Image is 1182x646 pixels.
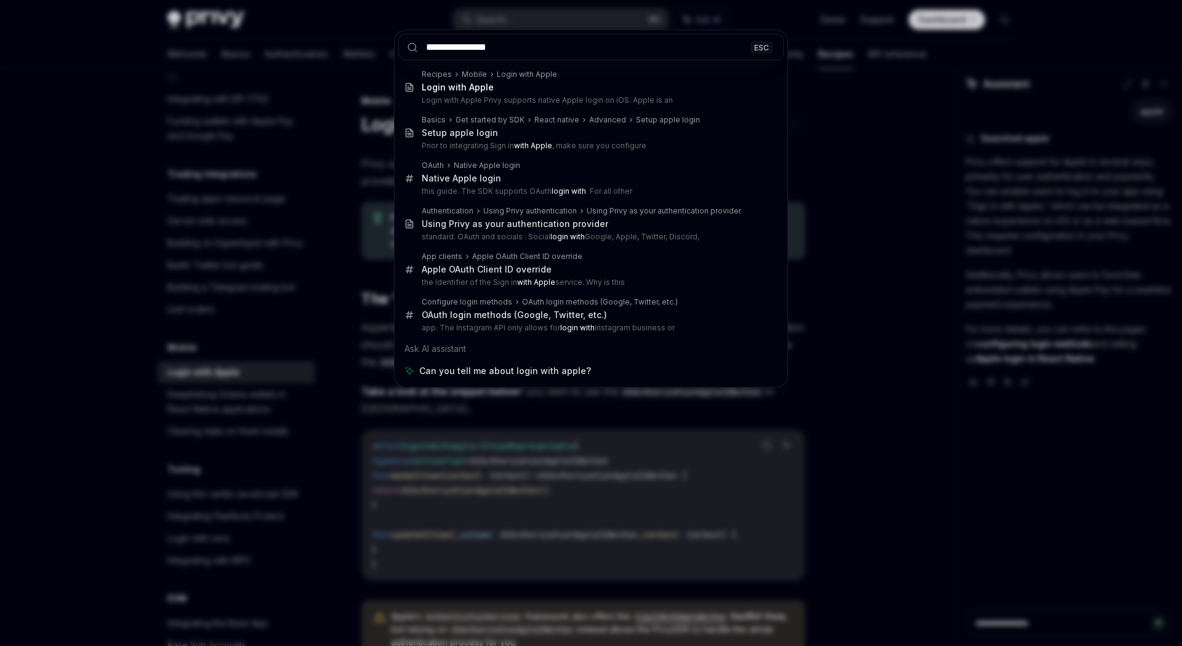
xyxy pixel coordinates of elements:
[422,173,501,184] div: Native Apple login
[587,206,741,216] div: Using Privy as your authentication provider
[422,277,758,287] p: the Identifier of the Sign in service. Why is this
[636,115,700,125] div: Setup apple login
[422,252,462,261] div: App clients
[422,70,452,79] div: Recipes
[517,277,555,287] b: with Apple
[589,115,626,125] div: Advanced
[398,338,784,360] div: Ask AI assistant
[422,297,512,307] div: Configure login methods
[422,127,498,138] div: Setup apple login
[422,323,758,333] p: app. The Instagram API only allows for Instagram business or
[497,70,557,79] div: Login with Apple
[552,186,586,196] b: login with
[462,70,487,79] div: Mobile
[422,218,608,229] div: Using Privy as your authentication provider
[422,141,758,151] p: Prior to integrating Sign in , make sure you configure
[422,95,758,105] p: Login with Apple Privy supports native Apple login on iOS. Apple is an
[422,186,758,196] p: this guide. The SDK supports OAuth . For all other
[456,115,525,125] div: Get started by SDK
[534,115,579,125] div: React native
[560,323,595,332] b: login with
[422,232,758,242] p: standard. OAuth and socials : Social Google, Apple, Twitter, Discord,
[522,297,678,307] div: OAuth login methods (Google, Twitter, etc.)
[472,252,582,261] div: Apple OAuth Client ID override
[422,309,607,321] div: OAuth login methods (Google, Twitter, etc.)
[750,41,773,54] div: ESC
[422,115,446,125] div: Basics
[422,161,444,170] div: OAuth
[419,365,591,377] span: Can you tell me about login with apple?
[422,82,494,92] b: Login with Apple
[454,161,520,170] div: Native Apple login
[550,232,585,241] b: login with
[483,206,577,216] div: Using Privy authentication
[422,206,473,216] div: Authentication
[422,264,552,275] div: Apple OAuth Client ID override
[514,141,552,150] b: with Apple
